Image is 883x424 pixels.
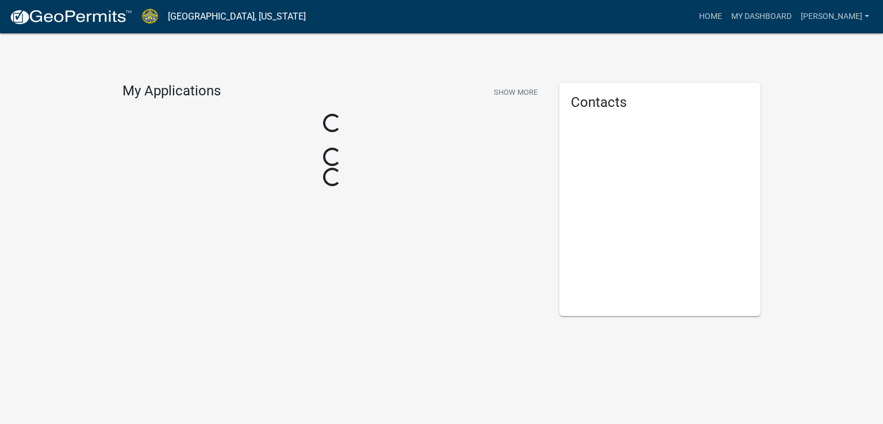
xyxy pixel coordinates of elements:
[489,83,542,102] button: Show More
[796,6,874,28] a: [PERSON_NAME]
[571,94,749,111] h5: Contacts
[727,6,796,28] a: My Dashboard
[122,83,221,100] h4: My Applications
[141,9,159,24] img: Jasper County, South Carolina
[694,6,727,28] a: Home
[168,7,306,26] a: [GEOGRAPHIC_DATA], [US_STATE]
